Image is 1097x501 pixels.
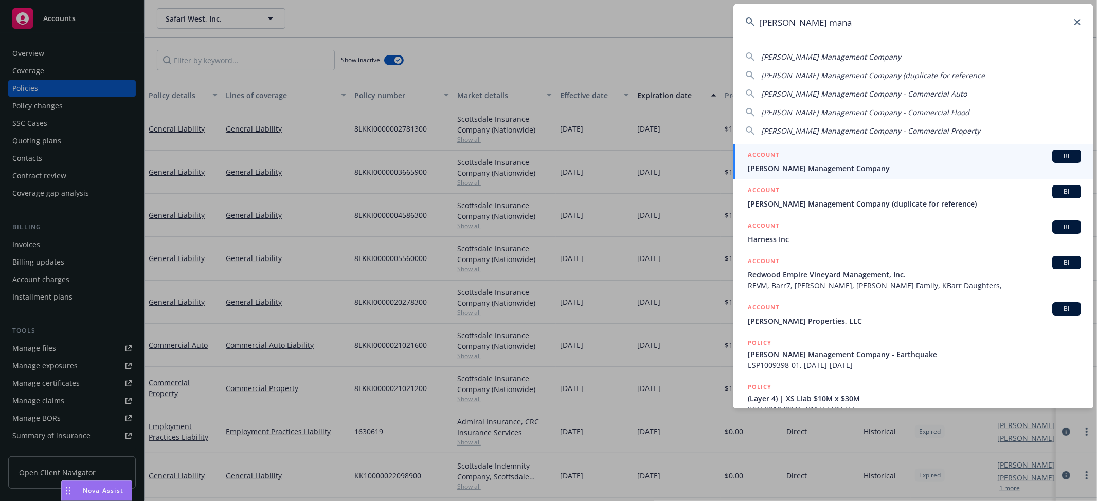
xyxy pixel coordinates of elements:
[1056,222,1077,232] span: BI
[761,89,967,99] span: [PERSON_NAME] Management Company - Commercial Auto
[748,349,1081,360] span: [PERSON_NAME] Management Company - Earthquake
[748,393,1081,404] span: (Layer 4) | XS Liab $10M x $30M
[733,332,1093,376] a: POLICY[PERSON_NAME] Management Company - EarthquakeESP1009398-01, [DATE]-[DATE]
[748,163,1081,174] span: [PERSON_NAME] Management Company
[733,179,1093,215] a: ACCOUNTBI[PERSON_NAME] Management Company (duplicate for reference)
[1056,258,1077,267] span: BI
[748,256,779,268] h5: ACCOUNT
[733,144,1093,179] a: ACCOUNTBI[PERSON_NAME] Management Company
[748,382,771,392] h5: POLICY
[748,360,1081,370] span: ESP1009398-01, [DATE]-[DATE]
[748,280,1081,291] span: REVM, Barr7, [PERSON_NAME], [PERSON_NAME] Family, KBarr Daughters,
[733,296,1093,332] a: ACCOUNTBI[PERSON_NAME] Properties, LLC
[61,480,132,501] button: Nova Assist
[748,234,1081,245] span: Harness Inc
[748,185,779,197] h5: ACCOUNT
[748,198,1081,209] span: [PERSON_NAME] Management Company (duplicate for reference)
[761,107,969,117] span: [PERSON_NAME] Management Company - Commercial Flood
[62,481,75,500] div: Drag to move
[733,4,1093,41] input: Search...
[761,52,901,62] span: [PERSON_NAME] Management Company
[748,316,1081,326] span: [PERSON_NAME] Properties, LLC
[733,376,1093,420] a: POLICY(Layer 4) | XS Liab $10M x $30MXC1EX01079241, [DATE]-[DATE]
[748,338,771,348] h5: POLICY
[748,302,779,314] h5: ACCOUNT
[1056,187,1077,196] span: BI
[748,150,779,162] h5: ACCOUNT
[83,486,123,495] span: Nova Assist
[748,220,779,233] h5: ACCOUNT
[1056,152,1077,161] span: BI
[733,215,1093,250] a: ACCOUNTBIHarness Inc
[761,126,980,136] span: [PERSON_NAME] Management Company - Commercial Property
[1056,304,1077,313] span: BI
[733,250,1093,296] a: ACCOUNTBIRedwood Empire Vineyard Management, Inc.REVM, Barr7, [PERSON_NAME], [PERSON_NAME] Family...
[761,70,985,80] span: [PERSON_NAME] Management Company (duplicate for reference
[748,404,1081,415] span: XC1EX01079241, [DATE]-[DATE]
[748,269,1081,280] span: Redwood Empire Vineyard Management, Inc.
